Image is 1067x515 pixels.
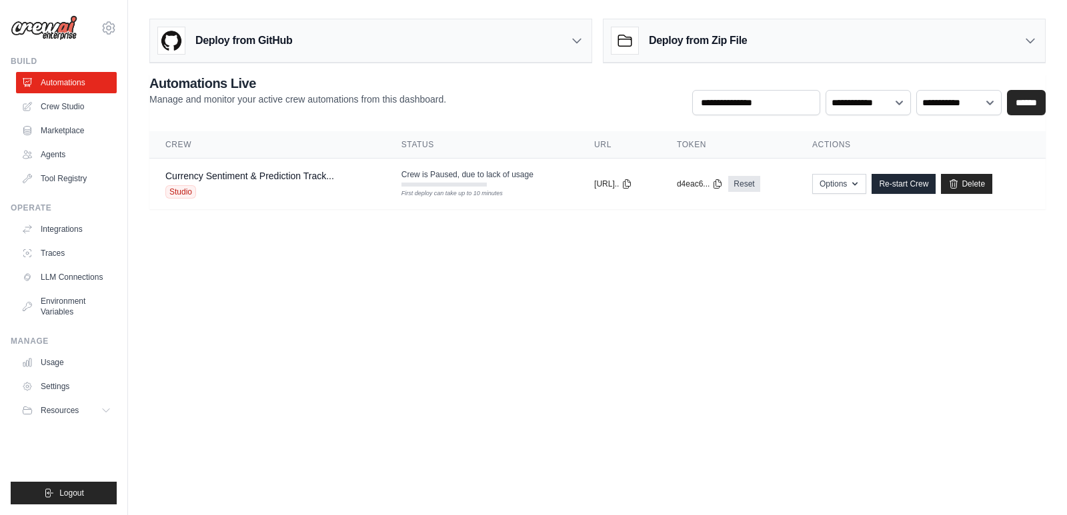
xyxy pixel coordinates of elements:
[16,400,117,421] button: Resources
[11,336,117,346] div: Manage
[677,179,723,189] button: d4eac6...
[16,168,117,189] a: Tool Registry
[649,33,747,49] h3: Deploy from Zip File
[165,185,196,199] span: Studio
[16,290,117,322] a: Environment Variables
[16,96,117,117] a: Crew Studio
[11,15,77,41] img: Logo
[728,176,760,192] a: Reset
[16,72,117,93] a: Automations
[195,33,292,49] h3: Deploy from GitHub
[872,174,936,194] a: Re-start Crew
[16,376,117,397] a: Settings
[578,131,661,159] th: URL
[16,352,117,373] a: Usage
[16,266,117,288] a: LLM Connections
[11,203,117,213] div: Operate
[16,219,117,240] a: Integrations
[59,488,84,498] span: Logout
[149,93,446,106] p: Manage and monitor your active crew automations from this dashboard.
[149,74,446,93] h2: Automations Live
[796,131,1046,159] th: Actions
[941,174,992,194] a: Delete
[149,131,385,159] th: Crew
[16,144,117,165] a: Agents
[661,131,796,159] th: Token
[11,482,117,504] button: Logout
[16,120,117,141] a: Marketplace
[11,56,117,67] div: Build
[401,189,487,199] div: First deploy can take up to 10 minutes
[401,169,533,180] span: Crew is Paused, due to lack of usage
[158,27,185,54] img: GitHub Logo
[16,243,117,264] a: Traces
[165,171,334,181] a: Currency Sentiment & Prediction Track...
[41,405,79,416] span: Resources
[385,131,578,159] th: Status
[812,174,866,194] button: Options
